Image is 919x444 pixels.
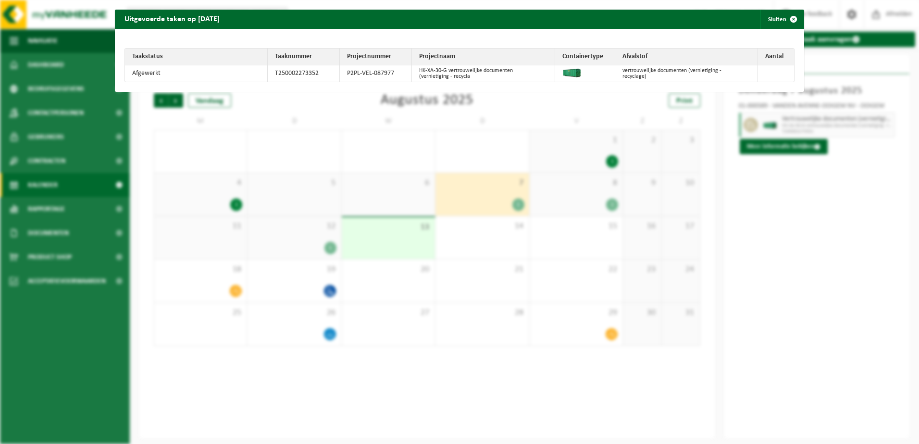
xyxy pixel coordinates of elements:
button: Sluiten [760,10,803,29]
th: Aantal [758,49,794,65]
th: Taaknummer [268,49,340,65]
td: Afgewerkt [125,65,268,82]
th: Projectnummer [340,49,412,65]
h2: Uitgevoerde taken op [DATE] [115,10,229,28]
td: vertrouwelijke documenten (vernietiging - recyclage) [615,65,758,82]
th: Taakstatus [125,49,268,65]
img: HK-XA-30-GN-00 [562,68,582,77]
th: Afvalstof [615,49,758,65]
th: Containertype [555,49,615,65]
th: Projectnaam [412,49,555,65]
td: HK-XA-30-G vertrouwelijke documenten (vernietiging - recycla [412,65,555,82]
td: P2PL-VEL-087977 [340,65,412,82]
td: T250002273352 [268,65,340,82]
